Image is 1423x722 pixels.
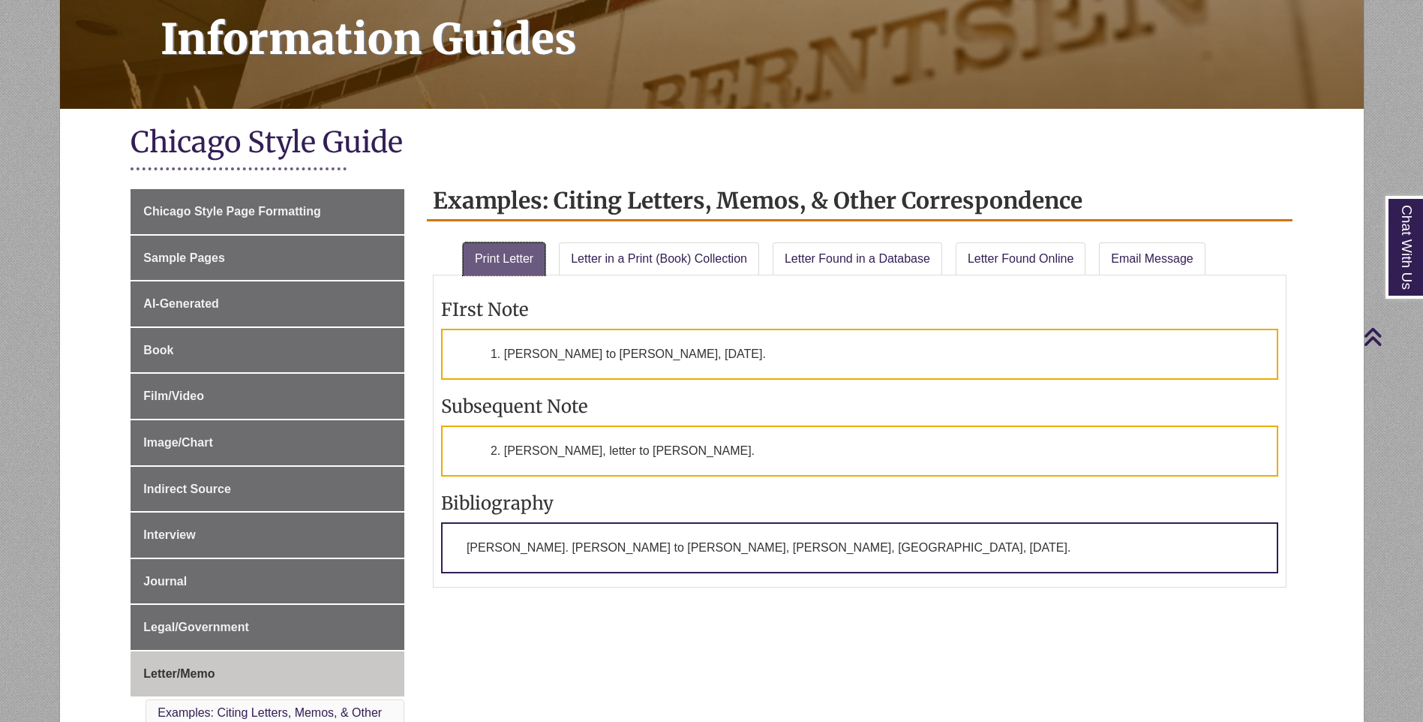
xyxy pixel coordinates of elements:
a: Chicago Style Page Formatting [131,189,404,234]
a: Letter Found in a Database [773,242,942,275]
span: Chicago Style Page Formatting [143,205,320,218]
a: AI-Generated [131,281,404,326]
a: Letter/Memo [131,651,404,696]
span: Indirect Source [143,483,230,495]
a: Legal/Government [131,605,404,650]
a: Print Letter [463,242,545,275]
a: Book [131,328,404,373]
p: [PERSON_NAME]. [PERSON_NAME] to [PERSON_NAME], [PERSON_NAME], [GEOGRAPHIC_DATA], [DATE]. [441,522,1278,573]
a: Letter in a Print (Book) Collection [559,242,759,275]
span: Image/Chart [143,436,212,449]
a: Back to Top [1363,326,1419,347]
h3: Subsequent Note [441,395,1278,418]
span: Letter/Memo [143,667,215,680]
a: Image/Chart [131,420,404,465]
a: Email Message [1099,242,1205,275]
span: Journal [143,575,187,588]
p: 2. [PERSON_NAME], letter to [PERSON_NAME]. [441,426,1278,477]
h3: Bibliography [441,492,1278,515]
span: Interview [143,528,195,541]
h3: FIrst Note [441,298,1278,321]
span: Film/Video [143,390,204,402]
span: Sample Pages [143,251,225,264]
a: Journal [131,559,404,604]
span: AI-Generated [143,297,218,310]
a: Indirect Source [131,467,404,512]
h2: Examples: Citing Letters, Memos, & Other Correspondence [427,182,1292,221]
p: 1. [PERSON_NAME] to [PERSON_NAME], [DATE]. [441,329,1278,380]
a: Interview [131,513,404,558]
h1: Chicago Style Guide [131,124,1292,164]
a: Sample Pages [131,236,404,281]
a: Letter Found Online [956,242,1085,275]
span: Book [143,344,173,356]
a: Film/Video [131,374,404,419]
span: Legal/Government [143,621,248,633]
